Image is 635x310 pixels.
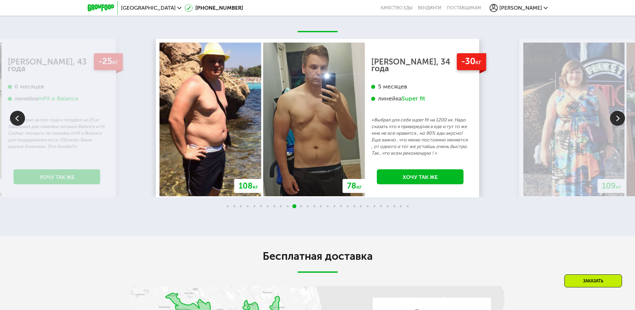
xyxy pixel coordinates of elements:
span: кг [616,184,621,190]
p: «Выбрал для себя super fit на 1200 кк. Надо сказать что я привередлив в еде и тут то же мне не вс... [371,117,469,157]
div: Super fit [402,95,425,102]
div: [PERSON_NAME], 43 года [8,59,106,72]
a: Хочу так же [14,169,100,184]
p: «Примерно за пол года я похудел на 25 кг. Заказывал две линейки питания Balance и Fit. Сейчас пит... [8,117,106,150]
a: Качество еды [381,5,413,11]
div: Заказать [564,274,622,287]
span: кг [253,184,258,190]
span: кг [356,184,362,190]
h2: Бесплатная доставка [131,249,504,263]
div: линейка [8,95,106,102]
span: кг [475,58,481,66]
a: Хочу так же [377,169,464,184]
div: mFit и Balance [38,95,79,102]
div: -30 [457,53,486,70]
div: 109 [598,179,626,193]
div: 108 [234,179,262,193]
a: [PHONE_NUMBER] [185,4,243,12]
span: [PERSON_NAME] [499,5,542,11]
div: поставщикам [447,5,481,11]
div: 5 месяцев [371,83,469,90]
div: 78 [343,179,366,193]
img: Slide left [10,111,25,126]
div: [PERSON_NAME], 34 года [371,59,469,72]
img: Slide right [610,111,625,126]
div: -25 [94,53,123,70]
a: Вендинги [418,5,441,11]
span: [GEOGRAPHIC_DATA] [121,5,176,11]
div: 6 месяцев [8,83,106,90]
span: кг [112,58,118,66]
div: линейка [371,95,469,102]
